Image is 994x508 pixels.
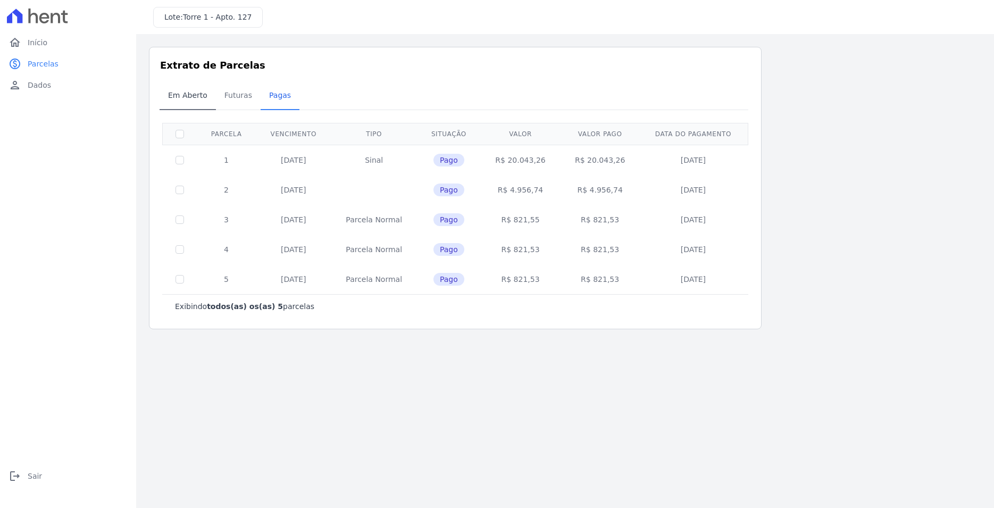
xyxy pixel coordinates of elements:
td: R$ 20.043,26 [481,145,561,175]
h3: Lote: [164,12,252,23]
td: Parcela Normal [331,235,417,264]
td: [DATE] [256,264,331,294]
th: Valor pago [560,123,640,145]
td: [DATE] [256,145,331,175]
a: paidParcelas [4,53,132,74]
span: Torre 1 - Apto. 127 [183,13,252,21]
th: Vencimento [256,123,331,145]
span: Pago [433,243,464,256]
span: Em Aberto [162,85,214,106]
a: Em Aberto [160,82,216,110]
td: 4 [197,235,256,264]
input: Só é possível selecionar pagamentos em aberto [176,215,184,224]
td: 1 [197,145,256,175]
a: homeInício [4,32,132,53]
td: 2 [197,175,256,205]
td: R$ 821,53 [560,235,640,264]
td: [DATE] [256,235,331,264]
td: [DATE] [640,235,747,264]
span: Início [28,37,47,48]
td: [DATE] [640,145,747,175]
a: logoutSair [4,465,132,487]
td: [DATE] [256,175,331,205]
span: Pago [433,213,464,226]
a: Futuras [216,82,261,110]
td: R$ 821,55 [481,205,561,235]
th: Situação [417,123,481,145]
input: Só é possível selecionar pagamentos em aberto [176,275,184,284]
i: person [9,79,21,91]
td: Sinal [331,145,417,175]
span: Dados [28,80,51,90]
span: Pago [433,184,464,196]
span: Pago [433,154,464,166]
i: paid [9,57,21,70]
i: logout [9,470,21,482]
td: R$ 4.956,74 [481,175,561,205]
td: Parcela Normal [331,205,417,235]
td: 3 [197,205,256,235]
td: R$ 821,53 [560,264,640,294]
span: Parcelas [28,59,59,69]
th: Tipo [331,123,417,145]
td: R$ 821,53 [481,264,561,294]
span: Pagas [263,85,297,106]
td: R$ 4.956,74 [560,175,640,205]
td: [DATE] [256,205,331,235]
i: home [9,36,21,49]
b: todos(as) os(as) 5 [207,302,283,311]
td: [DATE] [640,264,747,294]
a: personDados [4,74,132,96]
span: Sair [28,471,42,481]
td: R$ 821,53 [481,235,561,264]
th: Data do pagamento [640,123,747,145]
td: R$ 20.043,26 [560,145,640,175]
span: Pago [433,273,464,286]
input: Só é possível selecionar pagamentos em aberto [176,186,184,194]
td: [DATE] [640,175,747,205]
input: Só é possível selecionar pagamentos em aberto [176,245,184,254]
input: Só é possível selecionar pagamentos em aberto [176,156,184,164]
td: Parcela Normal [331,264,417,294]
th: Parcela [197,123,256,145]
span: Futuras [218,85,258,106]
td: [DATE] [640,205,747,235]
h3: Extrato de Parcelas [160,58,750,72]
td: R$ 821,53 [560,205,640,235]
th: Valor [481,123,561,145]
a: Pagas [261,82,299,110]
p: Exibindo parcelas [175,301,314,312]
td: 5 [197,264,256,294]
